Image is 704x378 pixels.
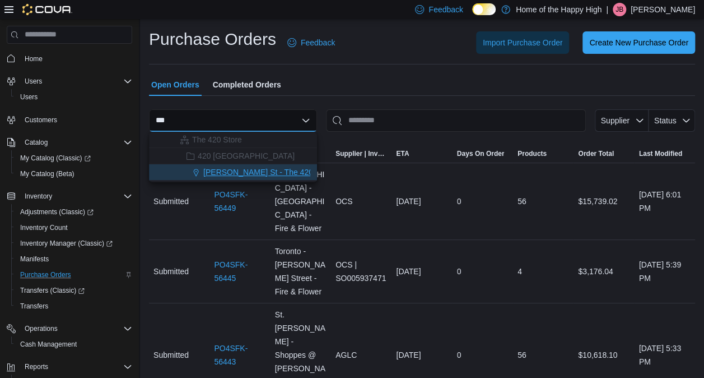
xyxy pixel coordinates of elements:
span: Completed Orders [213,73,281,96]
span: Products [517,149,547,158]
a: PO4SFK-56449 [214,188,265,215]
span: Dark Mode [472,15,473,16]
span: My Catalog (Classic) [16,151,132,165]
a: Users [16,90,42,104]
span: Supplier | Invoice Number [335,149,387,158]
div: Jeroen Brasz [613,3,626,16]
span: Home [25,54,43,63]
span: 0 [457,265,461,278]
a: Home [20,52,47,66]
span: Feedback [428,4,463,15]
button: Users [20,75,46,88]
span: Reports [20,360,132,374]
button: The 420 Store [149,132,317,148]
span: Feedback [301,37,335,48]
button: Users [2,73,137,89]
div: [DATE] 6:01 PM [635,183,695,219]
button: Reports [20,360,53,374]
span: JB [616,3,623,16]
span: Users [25,77,42,86]
a: Cash Management [16,338,81,351]
div: [DATE] [391,344,452,366]
div: $10,618.10 [574,344,634,366]
span: Catalog [25,138,48,147]
button: Cash Management [11,336,137,352]
button: 420 [GEOGRAPHIC_DATA] [149,148,317,164]
div: [DATE] 5:39 PM [635,253,695,289]
span: Status [654,116,677,125]
span: Purchase Orders [20,270,71,279]
span: Inventory Manager (Classic) [20,239,113,248]
span: Submitted [153,348,189,362]
span: Catalog [20,136,132,149]
input: Dark Mode [472,3,496,15]
button: Inventory [2,188,137,204]
span: Manifests [20,255,49,264]
span: Inventory Count [16,221,132,234]
button: Status [649,109,695,132]
a: Adjustments (Classic) [11,204,137,220]
span: The 420 Store [192,134,242,145]
span: Customers [20,113,132,127]
span: Inventory [20,190,132,203]
span: ETA [396,149,409,158]
a: PO4SFK-56443 [214,342,265,368]
span: Transfers (Classic) [16,284,132,297]
a: PO4SFK-56445 [214,258,265,285]
button: Supplier | Invoice Number [331,145,391,163]
span: Users [20,93,38,102]
button: Users [11,89,137,105]
span: Toronto - [PERSON_NAME] Street - Fire & Flower [275,245,327,298]
span: Inventory [25,192,52,201]
span: 420 [GEOGRAPHIC_DATA] [198,150,295,162]
button: Transfers [11,298,137,314]
span: 56 [517,195,526,208]
span: Transfers (Classic) [20,286,85,295]
button: Order Total [574,145,634,163]
a: Purchase Orders [16,268,76,282]
span: Adjustments (Classic) [20,208,94,216]
button: Catalog [20,136,52,149]
span: [PERSON_NAME] St - The 420 Store [203,167,334,178]
p: Home of the Happy High [516,3,602,16]
span: Purchase Orders [16,268,132,282]
button: Reports [2,359,137,375]
a: Inventory Manager (Classic) [16,237,117,250]
span: Adjustments (Classic) [16,205,132,219]
span: Days On Order [457,149,505,158]
div: [DATE] [391,260,452,283]
span: 0 [457,195,461,208]
span: Inventory Manager (Classic) [16,237,132,250]
span: Submitted [153,265,189,278]
button: Manifests [11,251,137,267]
button: Customers [2,112,137,128]
span: Customers [25,116,57,125]
input: This is a search bar. After typing your query, hit enter to filter the results lower in the page. [326,109,586,132]
div: AGLC [331,344,391,366]
span: Manifests [16,252,132,266]
a: Transfers (Classic) [11,283,137,298]
span: Inventory Count [20,223,68,232]
button: Create New Purchase Order [582,31,695,54]
a: Customers [20,113,62,127]
span: Import Purchase Order [483,37,562,48]
div: OCS | SO005937471 [331,253,391,289]
span: Create New Purchase Order [589,37,688,48]
div: OCS [331,190,391,213]
button: Inventory Count [11,220,137,236]
button: Products [513,145,574,163]
div: [DATE] [391,190,452,213]
button: ETA [391,145,452,163]
span: My Catalog (Classic) [20,154,91,163]
div: Choose from the following options [149,132,317,181]
button: My Catalog (Beta) [11,166,137,182]
button: Operations [2,321,137,336]
span: 0 [457,348,461,362]
span: Open Orders [151,73,199,96]
div: $3,176.04 [574,260,634,283]
button: Inventory [20,190,57,203]
span: My Catalog (Beta) [20,169,74,178]
span: Transfers [16,299,132,313]
div: [DATE] 5:33 PM [635,337,695,373]
span: 56 [517,348,526,362]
